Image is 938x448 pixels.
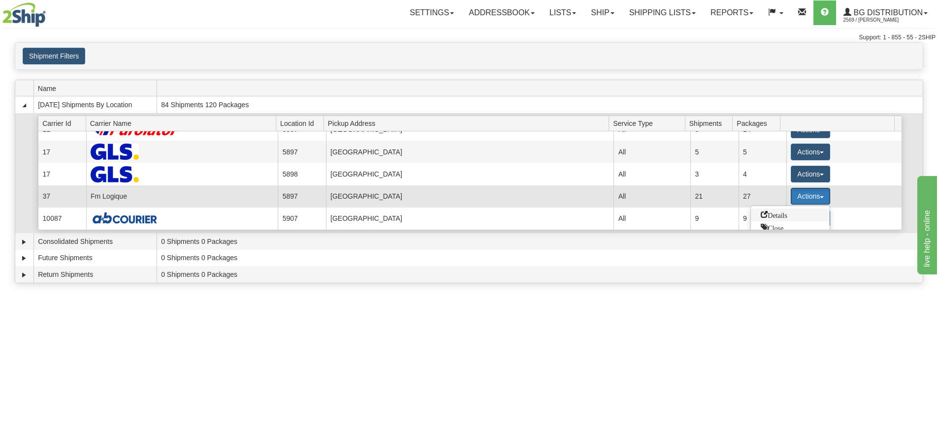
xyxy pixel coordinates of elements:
[19,270,29,280] a: Expand
[42,116,86,131] span: Carrier Id
[402,0,461,25] a: Settings
[33,96,157,113] td: [DATE] Shipments By Location
[843,15,917,25] span: 2569 / [PERSON_NAME]
[622,0,703,25] a: Shipping lists
[614,185,690,208] td: All
[33,233,157,250] td: Consolidated Shipments
[19,100,29,110] a: Collapse
[690,141,738,163] td: 5
[278,163,325,185] td: 5898
[326,141,614,163] td: [GEOGRAPHIC_DATA]
[280,116,323,131] span: Location Id
[836,0,935,25] a: BG Distribution 2569 / [PERSON_NAME]
[326,208,614,230] td: [GEOGRAPHIC_DATA]
[326,185,614,208] td: [GEOGRAPHIC_DATA]
[613,116,685,131] span: Service Type
[614,141,690,163] td: All
[915,174,937,274] iframe: chat widget
[851,8,923,17] span: BG Distribution
[791,144,830,160] button: Actions
[33,250,157,267] td: Future Shipments
[157,233,923,250] td: 0 Shipments 0 Packages
[761,224,783,231] span: Close
[791,166,830,182] button: Actions
[791,188,830,205] button: Actions
[614,208,690,230] td: All
[19,253,29,263] a: Expand
[278,141,325,163] td: 5897
[328,116,609,131] span: Pickup Address
[38,163,86,185] td: 17
[751,221,830,234] a: Close this group
[703,0,761,25] a: Reports
[91,210,160,227] img: A&B Courier
[751,209,830,221] a: Go to Details view
[2,2,46,27] img: logo2569.jpg
[157,250,923,267] td: 0 Shipments 0 Packages
[278,208,325,230] td: 5907
[761,211,787,218] span: Details
[7,6,91,18] div: live help - online
[583,0,621,25] a: Ship
[737,116,780,131] span: Packages
[38,185,86,208] td: 37
[739,208,786,230] td: 9
[91,144,139,160] img: GLS Canada
[157,96,923,113] td: 84 Shipments 120 Packages
[461,0,542,25] a: Addressbook
[690,208,738,230] td: 9
[690,185,738,208] td: 21
[739,141,786,163] td: 5
[739,163,786,185] td: 4
[2,33,936,42] div: Support: 1 - 855 - 55 - 2SHIP
[19,237,29,247] a: Expand
[326,163,614,185] td: [GEOGRAPHIC_DATA]
[689,116,733,131] span: Shipments
[38,141,86,163] td: 17
[690,163,738,185] td: 3
[278,185,325,208] td: 5897
[91,166,139,182] img: GLS Canada
[614,163,690,185] td: All
[542,0,583,25] a: Lists
[38,208,86,230] td: 10087
[86,185,278,208] td: Fm Logique
[23,48,85,64] button: Shipment Filters
[157,266,923,283] td: 0 Shipments 0 Packages
[38,81,157,96] span: Name
[90,116,276,131] span: Carrier Name
[739,185,786,208] td: 27
[33,266,157,283] td: Return Shipments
